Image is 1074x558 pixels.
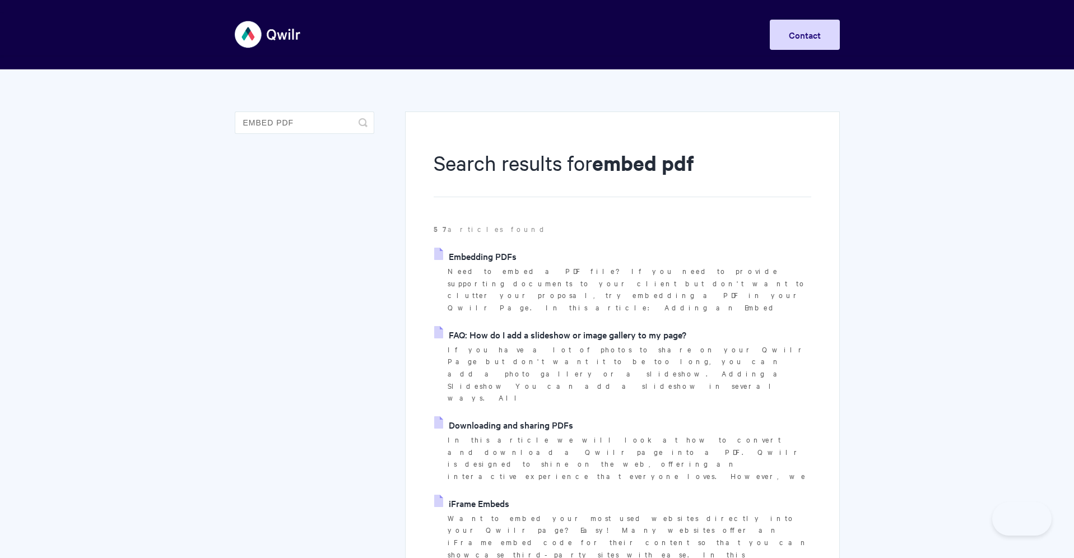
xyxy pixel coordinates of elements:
[434,224,448,234] strong: 57
[770,20,840,50] a: Contact
[235,13,301,55] img: Qwilr Help Center
[992,502,1052,536] iframe: Toggle Customer Support
[434,326,686,343] a: FAQ: How do I add a slideshow or image gallery to my page?
[235,111,374,134] input: Search
[448,434,811,482] p: In this article we will look at how to convert and download a Qwilr page into a PDF. Qwilr is des...
[448,343,811,404] p: If you have a lot of photos to share on your Qwilr Page but don't want it to be too long, you can...
[434,223,811,235] p: articles found
[434,148,811,197] h1: Search results for
[434,248,517,264] a: Embedding PDFs
[592,149,694,176] strong: embed pdf
[434,416,573,433] a: Downloading and sharing PDFs
[448,265,811,314] p: Need to embed a PDF file? If you need to provide supporting documents to your client but don't wa...
[434,495,509,511] a: iFrame Embeds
